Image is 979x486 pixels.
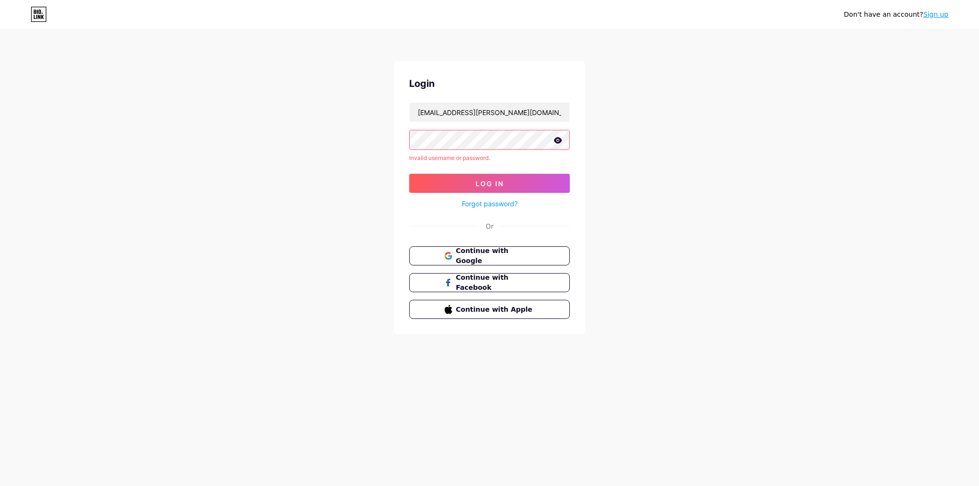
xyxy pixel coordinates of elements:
[410,103,569,122] input: Username
[476,180,504,188] span: Log In
[409,300,570,319] button: Continue with Apple
[923,11,948,18] a: Sign up
[409,246,570,265] button: Continue with Google
[409,154,570,162] div: Invalid username or password.
[456,246,535,266] span: Continue with Google
[409,174,570,193] button: Log In
[456,305,535,315] span: Continue with Apple
[456,273,535,293] span: Continue with Facebook
[409,76,570,91] div: Login
[486,221,493,231] div: Or
[409,273,570,292] button: Continue with Facebook
[462,199,518,209] a: Forgot password?
[844,10,948,20] div: Don't have an account?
